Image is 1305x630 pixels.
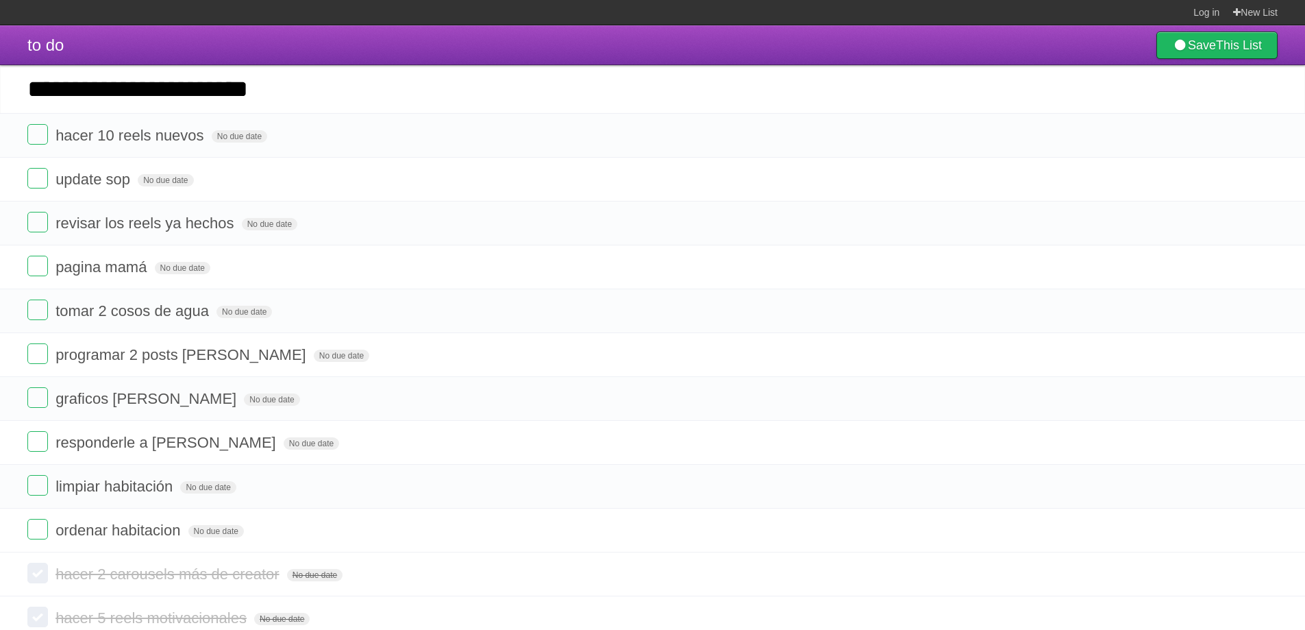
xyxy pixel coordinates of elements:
label: Done [27,519,48,540]
span: No due date [244,393,299,406]
span: No due date [212,130,267,143]
span: hacer 10 reels nuevos [55,127,207,144]
span: No due date [254,613,310,625]
a: SaveThis List [1156,32,1278,59]
span: tomar 2 cosos de agua [55,302,212,319]
label: Done [27,124,48,145]
span: hacer 2 carousels más de creator [55,566,283,583]
span: pagina mamá [55,258,150,276]
span: limpiar habitación [55,478,176,495]
label: Done [27,343,48,364]
label: Done [27,563,48,583]
span: graficos [PERSON_NAME] [55,390,240,407]
span: No due date [284,437,339,450]
label: Done [27,431,48,452]
span: No due date [287,569,343,581]
label: Done [27,387,48,408]
label: Done [27,256,48,276]
span: No due date [155,262,210,274]
span: ordenar habitacion [55,522,184,539]
label: Done [27,300,48,320]
b: This List [1216,38,1262,52]
label: Done [27,475,48,496]
span: update sop [55,171,134,188]
span: revisar los reels ya hechos [55,215,237,232]
label: Done [27,168,48,189]
span: No due date [242,218,297,230]
span: responderle a [PERSON_NAME] [55,434,279,451]
span: No due date [138,174,193,186]
span: to do [27,36,64,54]
span: programar 2 posts [PERSON_NAME] [55,346,310,363]
span: No due date [188,525,244,537]
span: No due date [216,306,272,318]
span: No due date [180,481,236,494]
span: No due date [314,350,369,362]
label: Done [27,607,48,627]
span: hacer 5 reels motivacionales [55,609,250,627]
label: Done [27,212,48,232]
